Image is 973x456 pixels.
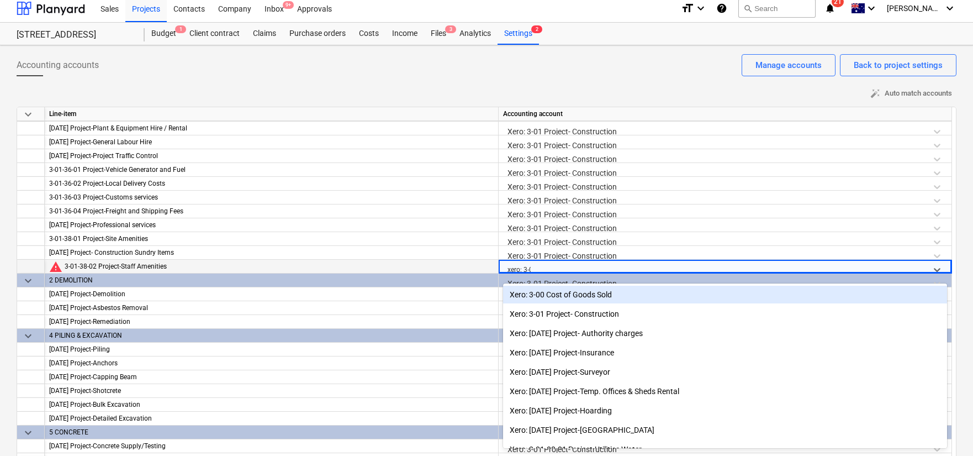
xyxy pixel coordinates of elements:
[531,25,542,33] span: 2
[49,370,494,384] div: 3-04-03 Project-Capping Beam
[503,305,947,323] div: Xero: 3-01 Project- Construction
[498,23,539,45] div: Settings
[424,23,453,45] div: Files
[445,25,456,33] span: 3
[498,23,539,45] a: Settings2
[681,2,694,15] i: format_size
[49,439,494,453] div: 3-05-01 Project-Concrete Supply/Testing
[49,412,494,426] div: 3-04-06 Project-Detailed Excavation
[824,2,835,15] i: notifications
[503,286,947,303] div: Xero: 3-00 Cost of Goods Sold
[45,107,499,121] div: Line-item
[503,363,947,381] div: Xero: [DATE] Project-Surveyor
[918,403,973,456] iframe: Chat Widget
[22,108,35,121] span: keyboard_arrow_down
[49,274,494,287] div: 2 DEMOLITION
[49,177,494,191] div: 3-01-36-02 Project-Local Delivery Costs
[49,149,494,163] div: 3-01-35 Project-Project Traffic Control
[49,301,494,315] div: 3-02-02 Project-Asbestos Removal
[49,315,494,329] div: 3-02-03 Project-Remediation
[503,421,947,439] div: Xero: [DATE] Project-[GEOGRAPHIC_DATA]
[503,382,947,400] div: Xero: [DATE] Project-Temp. Offices & Sheds Rental
[17,59,99,72] span: Accounting accounts
[840,54,956,76] button: Back to project settings
[49,218,494,232] div: 3-01-37 Project-Professional services
[22,329,35,343] span: keyboard_arrow_down
[866,85,956,102] button: Auto match accounts
[887,4,942,13] span: [PERSON_NAME]
[49,122,494,135] div: 3-01-16 Project-Plant & Equipment Hire / Rental
[503,421,947,439] div: Xero: 3-01-07 Project-Temp Roads
[49,163,494,177] div: 3-01-36-01 Project-Vehicle Generator and Fuel
[49,260,62,273] span: No accounting account chosen for line-item. Line-item is not allowed to be connected to cost docu...
[246,23,283,45] a: Claims
[22,274,35,287] span: keyboard_arrow_down
[503,344,947,361] div: Xero: 3-01-02 Project-Insurance
[503,344,947,361] div: Xero: [DATE] Project-Insurance
[49,329,494,343] div: 4 PILING & EXCAVATION
[503,324,947,342] div: Xero: [DATE] Project- Authority charges
[453,23,498,45] a: Analytics
[49,426,494,439] div: 5 CONCRETE
[49,357,494,370] div: 3-04-02 Project-Anchors
[854,58,943,72] div: Back to project settings
[17,29,131,41] div: [STREET_ADDRESS]
[49,384,494,398] div: 3-04-04 Project-Shotcrete
[49,343,494,357] div: 3-04-01 Project-Piling
[865,2,878,15] i: keyboard_arrow_down
[283,1,294,9] span: 9+
[385,23,424,45] a: Income
[503,402,947,420] div: Xero: 3-01-06 Project-Hoarding
[742,54,835,76] button: Manage accounts
[49,398,494,412] div: 3-04-05 Project-Bulk Excavation
[49,287,494,301] div: 3-02-01 Project-Demolition
[943,2,956,15] i: keyboard_arrow_down
[49,191,494,205] div: 3-01-36-03 Project-Customs services
[145,23,183,45] div: Budget
[49,205,494,218] div: 3-01-36-04 Project-Freight and Shipping Fees
[183,23,246,45] a: Client contract
[49,232,494,246] div: 3-01-38-01 Project-Site Amenities
[503,382,947,400] div: Xero: 3-01-05 Project-Temp. Offices & Sheds Rental
[175,25,186,33] span: 1
[424,23,453,45] a: Files3
[49,135,494,149] div: 3-01-34 Project-General Labour Hire
[503,402,947,420] div: Xero: [DATE] Project-Hoarding
[716,2,727,15] i: Knowledge base
[755,58,822,72] div: Manage accounts
[283,23,352,45] a: Purchase orders
[503,363,947,381] div: Xero: 3-01-04 Project-Surveyor
[352,23,385,45] a: Costs
[65,260,494,274] div: 3-01-38-02 Project-Staff Amenities
[870,88,880,98] span: auto_fix_high
[743,4,752,13] span: search
[22,426,35,439] span: keyboard_arrow_down
[694,2,707,15] i: keyboard_arrow_down
[503,324,947,342] div: Xero: 3-01-01 Project- Authority charges
[145,23,183,45] a: Budget1
[49,246,494,260] div: 3-01-39 Project- Construction Sundry Items
[870,87,952,100] span: Auto match accounts
[499,107,952,121] div: Accounting account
